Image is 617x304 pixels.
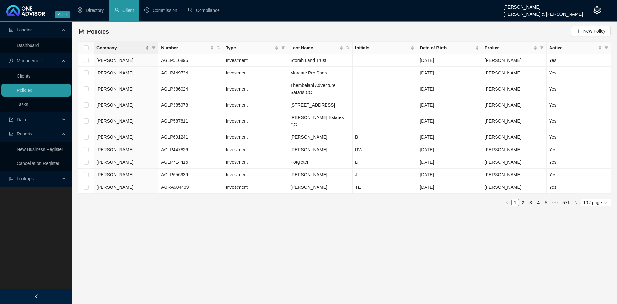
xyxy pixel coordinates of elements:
[9,132,13,136] span: line-chart
[217,46,220,50] span: search
[288,131,353,143] td: [PERSON_NAME]
[96,70,133,75] span: [PERSON_NAME]
[288,143,353,156] td: [PERSON_NAME]
[547,143,611,156] td: Yes
[547,181,611,194] td: Yes
[344,43,351,53] span: search
[79,29,85,34] span: file-text
[288,111,353,131] td: [PERSON_NAME] Estates CC
[144,7,149,13] span: dollar
[6,5,45,16] img: 2df55531c6924b55f21c4cf5d4484680-logo-light.svg
[9,58,13,63] span: user
[226,135,248,140] span: Investment
[547,99,611,111] td: Yes
[527,199,534,206] li: 3
[417,99,482,111] td: [DATE]
[96,86,133,91] span: [PERSON_NAME]
[17,161,59,166] a: Cancellation Register
[547,156,611,169] td: Yes
[346,46,350,50] span: search
[226,86,248,91] span: Investment
[485,172,522,177] span: [PERSON_NAME]
[511,199,519,206] li: 1
[417,79,482,99] td: [DATE]
[291,44,338,51] span: Last Name
[17,74,31,79] a: Clients
[280,43,286,53] span: filter
[150,43,157,53] span: filter
[288,79,353,99] td: Thembelani Adventure Safaris CC
[96,118,133,124] span: [PERSON_NAME]
[288,67,353,79] td: Margate Pro Shop
[353,181,417,194] td: TE
[485,102,522,108] span: [PERSON_NAME]
[417,67,482,79] td: [DATE]
[161,160,188,165] span: AGLP714416
[485,118,522,124] span: [PERSON_NAME]
[161,172,188,177] span: AGLP656939
[519,199,526,206] a: 2
[96,160,133,165] span: [PERSON_NAME]
[593,6,601,14] span: setting
[34,294,39,299] span: left
[547,42,611,54] th: Active
[226,58,248,63] span: Investment
[353,169,417,181] td: J
[560,199,572,206] a: 571
[161,185,189,190] span: AGRA684489
[547,169,611,181] td: Yes
[539,43,545,53] span: filter
[9,28,13,32] span: profile
[152,46,156,50] span: filter
[281,46,285,50] span: filter
[604,46,608,50] span: filter
[574,201,578,204] span: right
[17,117,26,122] span: Data
[153,8,177,13] span: Commission
[485,135,522,140] span: [PERSON_NAME]
[86,8,104,13] span: Directory
[17,27,33,32] span: Landing
[226,70,248,75] span: Investment
[288,99,353,111] td: [STREET_ADDRESS]
[226,185,248,190] span: Investment
[96,44,144,51] span: Company
[417,169,482,181] td: [DATE]
[355,44,409,51] span: Initials
[417,143,482,156] td: [DATE]
[288,181,353,194] td: [PERSON_NAME]
[603,43,610,53] span: filter
[17,176,34,181] span: Lookups
[583,199,609,206] span: 10 / page
[9,177,13,181] span: database
[572,199,580,206] button: right
[547,131,611,143] td: Yes
[482,42,547,54] th: Broker
[96,102,133,108] span: [PERSON_NAME]
[161,86,188,91] span: AGLP386024
[417,181,482,194] td: [DATE]
[417,131,482,143] td: [DATE]
[87,29,109,35] span: Policies
[560,199,572,206] li: 571
[288,42,353,54] th: Last Name
[353,156,417,169] td: D
[353,143,417,156] td: RW
[161,135,188,140] span: AGLP691241
[161,102,188,108] span: AGLP385978
[549,44,597,51] span: Active
[122,8,134,13] span: Client
[188,7,193,13] span: safety
[161,58,188,63] span: AGLP516895
[417,54,482,67] td: [DATE]
[353,131,417,143] td: B
[96,147,133,152] span: [PERSON_NAME]
[420,44,474,51] span: Date of Birth
[417,42,482,54] th: Date of Birth
[527,199,534,206] a: 3
[77,7,83,13] span: setting
[17,43,39,48] a: Dashboard
[196,8,220,13] span: Compliance
[17,131,32,136] span: Reports
[226,147,248,152] span: Investment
